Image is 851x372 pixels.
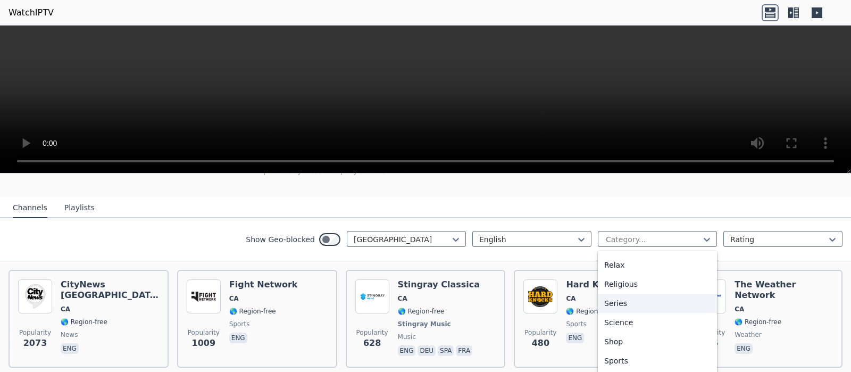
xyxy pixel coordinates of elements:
[9,6,54,19] a: WatchIPTV
[13,198,47,218] button: Channels
[64,198,95,218] button: Playlists
[398,279,480,290] h6: Stingray Classica
[23,337,47,350] span: 2073
[187,279,221,313] img: Fight Network
[18,279,52,313] img: CityNews Toronto
[598,294,717,313] div: Series
[523,279,557,313] img: Hard Knocks
[61,343,79,354] p: eng
[356,328,388,337] span: Popularity
[456,345,472,356] p: fra
[735,279,833,301] h6: The Weather Network
[398,333,416,341] span: music
[735,305,744,313] span: CA
[566,333,584,343] p: eng
[229,320,249,328] span: sports
[598,255,717,275] div: Relax
[229,333,247,343] p: eng
[735,330,762,339] span: weather
[735,343,753,354] p: eng
[532,337,549,350] span: 480
[229,294,239,303] span: CA
[598,332,717,351] div: Shop
[418,345,436,356] p: deu
[566,294,575,303] span: CA
[246,234,315,245] label: Show Geo-blocked
[61,330,78,339] span: news
[229,279,298,290] h6: Fight Network
[598,275,717,294] div: Religious
[19,328,51,337] span: Popularity
[355,279,389,313] img: Stingray Classica
[61,318,107,326] span: 🌎 Region-free
[598,313,717,332] div: Science
[566,320,586,328] span: sports
[566,279,627,290] h6: Hard Knocks
[735,318,781,326] span: 🌎 Region-free
[363,337,381,350] span: 628
[398,345,416,356] p: eng
[192,337,216,350] span: 1009
[398,294,407,303] span: CA
[188,328,220,337] span: Popularity
[566,307,613,316] span: 🌎 Region-free
[524,328,556,337] span: Popularity
[229,307,276,316] span: 🌎 Region-free
[398,307,445,316] span: 🌎 Region-free
[61,279,159,301] h6: CityNews [GEOGRAPHIC_DATA]
[398,320,451,328] span: Stingray Music
[61,305,70,313] span: CA
[438,345,454,356] p: spa
[598,351,717,370] div: Sports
